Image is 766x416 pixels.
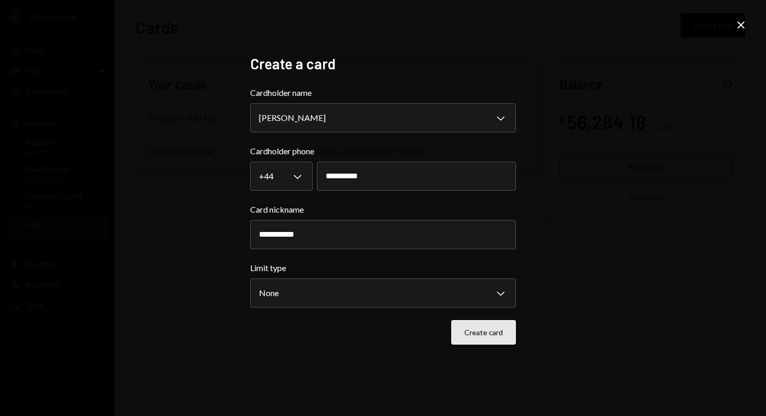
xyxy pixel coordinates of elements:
button: Limit type [250,278,516,308]
h2: Create a card [250,54,516,74]
label: Limit type [250,262,516,274]
label: Cardholder name [250,87,516,99]
button: Cardholder name [250,103,516,132]
button: Create card [451,320,516,345]
label: Cardholder phone [250,145,516,157]
label: Card nickname [250,203,516,216]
